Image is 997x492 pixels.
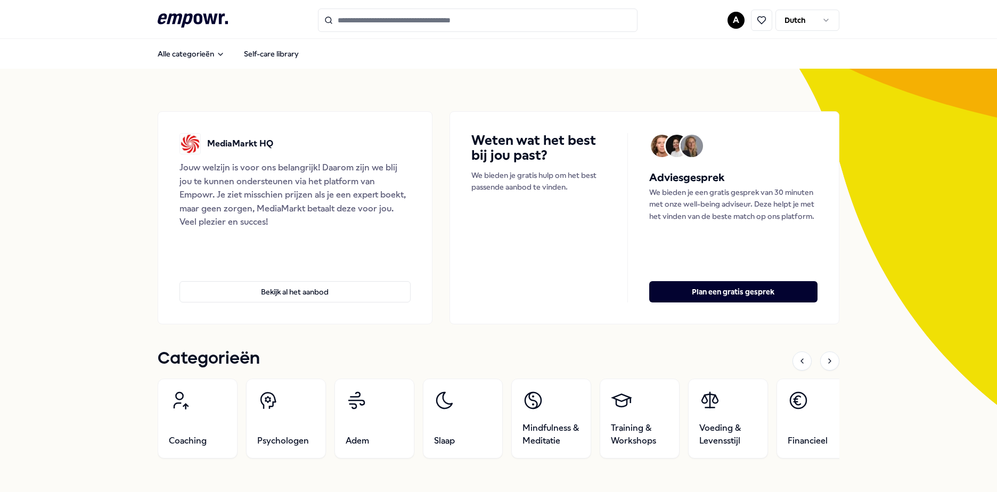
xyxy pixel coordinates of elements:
[179,264,411,302] a: Bekijk al het aanbod
[346,434,369,447] span: Adem
[423,379,503,458] a: Slaap
[179,161,411,229] div: Jouw welzijn is voor ons belangrijk! Daarom zijn we blij jou te kunnen ondersteunen via het platf...
[600,379,680,458] a: Training & Workshops
[179,281,411,302] button: Bekijk al het aanbod
[651,135,673,157] img: Avatar
[207,137,273,151] p: MediaMarkt HQ
[158,346,260,372] h1: Categorieën
[257,434,309,447] span: Psychologen
[149,43,307,64] nav: Main
[666,135,688,157] img: Avatar
[777,379,856,458] a: Financieel
[788,434,828,447] span: Financieel
[149,43,233,64] button: Alle categorieën
[728,12,745,29] button: A
[511,379,591,458] a: Mindfulness & Meditatie
[611,422,668,447] span: Training & Workshops
[434,434,455,447] span: Slaap
[235,43,307,64] a: Self-care library
[649,169,818,186] h5: Adviesgesprek
[471,133,606,163] h4: Weten wat het best bij jou past?
[169,434,207,447] span: Coaching
[334,379,414,458] a: Adem
[246,379,326,458] a: Psychologen
[688,379,768,458] a: Voeding & Levensstijl
[649,281,818,302] button: Plan een gratis gesprek
[179,133,201,154] img: MediaMarkt HQ
[471,169,606,193] p: We bieden je gratis hulp om het best passende aanbod te vinden.
[158,379,238,458] a: Coaching
[699,422,757,447] span: Voeding & Levensstijl
[318,9,638,32] input: Search for products, categories or subcategories
[681,135,703,157] img: Avatar
[649,186,818,222] p: We bieden je een gratis gesprek van 30 minuten met onze well-being adviseur. Deze helpt je met he...
[522,422,580,447] span: Mindfulness & Meditatie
